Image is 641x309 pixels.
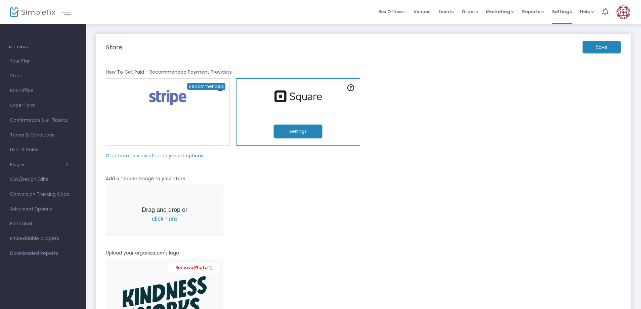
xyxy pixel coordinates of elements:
[9,40,77,54] h4: SETTINGS
[106,249,179,257] m-panel-subtitle: Upload your organization's logo
[106,175,186,182] m-panel-subtitle: Add a header image to your store.
[10,101,76,110] span: Order Form
[271,90,325,102] img: square.png
[10,86,76,95] span: Box Office
[10,249,76,258] span: Downloaded Reports
[486,8,514,15] span: Marketing
[10,190,76,199] span: Conversion Tracking Code
[414,3,430,20] span: Venues
[10,220,76,228] span: Edit Label
[378,8,405,15] span: Box Office
[10,146,76,154] span: User & Roles
[10,175,76,184] span: CSS/Design Edits
[552,3,572,20] span: Settings
[106,43,122,52] m-panel-title: Store
[522,8,544,15] span: Reports
[137,205,193,224] p: Drag and drop or
[10,57,76,66] span: Your Plan
[106,69,232,76] m-panel-subtitle: How To Get Paid - Recommended Payment Providers
[10,131,76,140] span: Terms & Conditions
[462,3,478,20] span: Orders
[10,116,76,125] span: Confirmation & e-Tickets
[10,162,68,167] button: Plugins
[10,234,76,243] span: Embeddable Widgets
[438,3,454,20] span: Events
[152,216,177,222] span: click here
[106,152,203,159] m-panel-subtitle: Click here to view other payment options
[583,41,621,53] m-button: Save
[274,125,323,139] button: Settings
[10,205,76,214] span: Advanced Options
[187,83,225,90] span: Recommended
[167,263,220,273] a: Remove Photo
[580,8,594,15] span: Help
[145,88,190,107] img: stripe.png
[347,84,354,91] img: question-mark
[10,72,76,80] span: Store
